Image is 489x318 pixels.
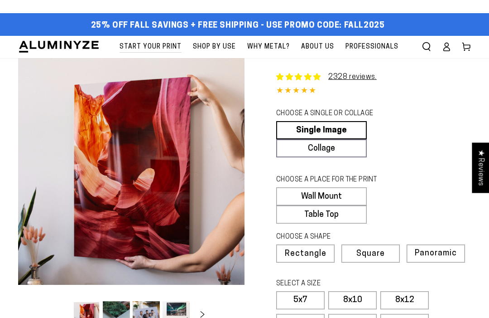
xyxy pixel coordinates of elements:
[345,41,398,53] span: Professionals
[328,291,377,309] label: 8x10
[91,21,385,31] span: 25% off FALL Savings + Free Shipping - Use Promo Code: FALL2025
[193,41,236,53] span: Shop By Use
[472,142,489,193] div: Click to open Judge.me floating reviews tab
[341,36,403,58] a: Professionals
[276,279,389,289] legend: SELECT A SIZE
[276,139,367,157] a: Collage
[356,250,385,258] span: Square
[247,41,290,53] span: Why Metal?
[276,72,377,83] a: 2328 reviews.
[276,175,389,185] legend: CHOOSE A PLACE FOR THE PRINT
[276,109,389,119] legend: CHOOSE A SINGLE OR COLLAGE
[188,36,240,58] a: Shop By Use
[297,36,339,58] a: About Us
[276,85,471,98] div: 4.85 out of 5.0 stars
[18,40,100,54] img: Aluminyze
[115,36,186,58] a: Start Your Print
[120,41,182,53] span: Start Your Print
[417,37,436,57] summary: Search our site
[276,121,367,139] a: Single Image
[301,41,334,53] span: About Us
[276,232,389,242] legend: CHOOSE A SHAPE
[276,291,325,309] label: 5x7
[328,73,377,81] a: 2328 reviews.
[415,249,457,258] span: Panoramic
[276,205,367,224] label: Table Top
[380,291,429,309] label: 8x12
[285,250,326,258] span: Rectangle
[276,187,367,205] label: Wall Mount
[243,36,294,58] a: Why Metal?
